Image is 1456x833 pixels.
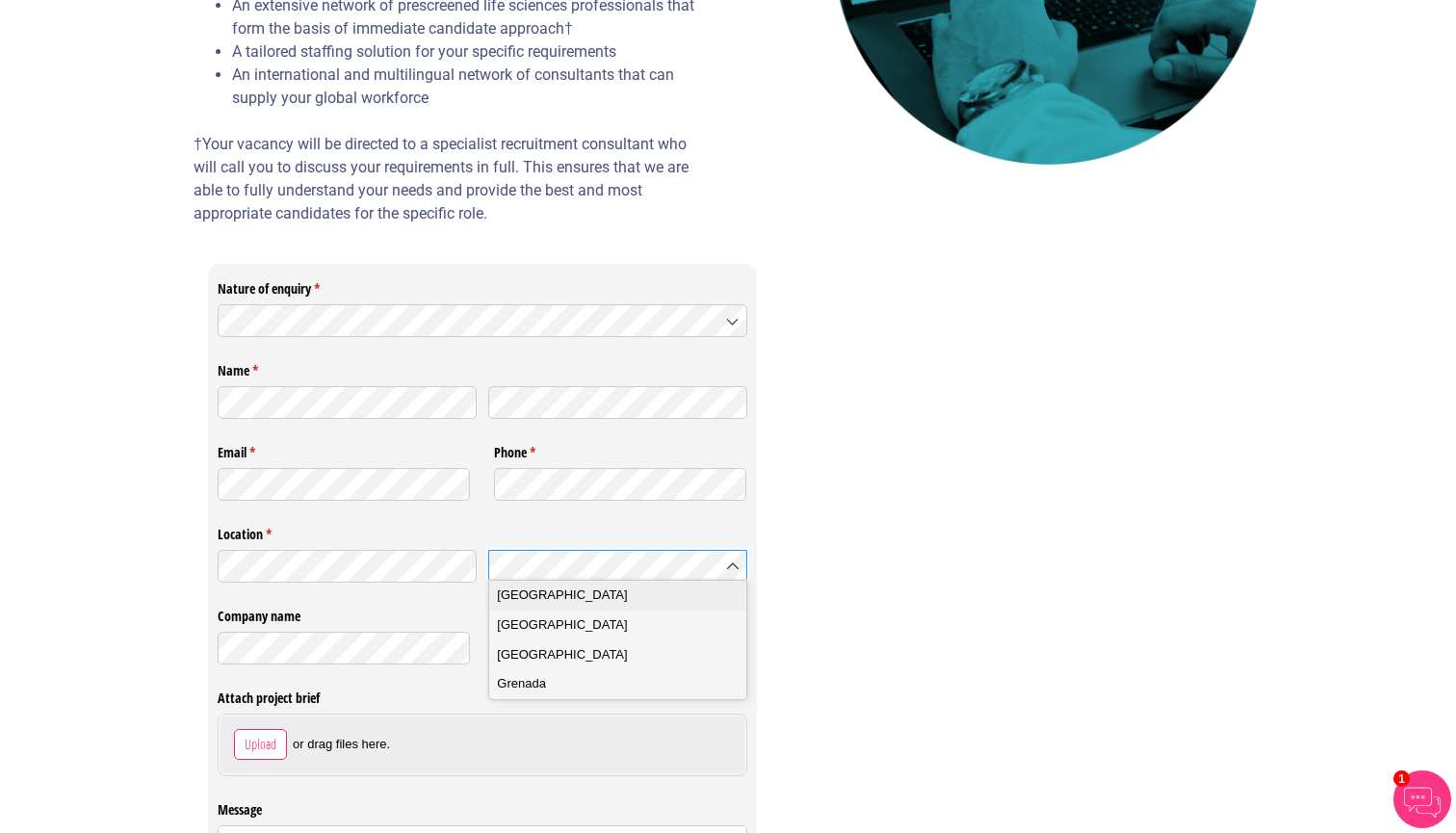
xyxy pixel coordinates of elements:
[488,386,747,419] input: Last
[194,133,713,225] p: †Your vacancy will be directed to a specialist recruitment consultant who will call you to discus...
[218,550,477,583] input: State / Province / Region
[218,519,747,544] legend: Location
[218,273,747,299] label: Nature of enquiry
[497,675,546,692] span: Grenada
[488,550,747,583] input: Country
[218,386,477,419] input: First
[218,601,470,626] label: Company name
[232,40,713,64] li: A tailored staffing solution for your specific requirements
[244,734,277,755] span: Upload
[497,586,627,604] span: [GEOGRAPHIC_DATA]
[1393,770,1410,787] span: 1
[1393,770,1451,828] img: Chatbot
[218,794,747,820] label: Message
[232,64,713,110] li: An international and multilingual network of consultants that can supply your global workforce
[497,646,627,664] span: [GEOGRAPHIC_DATA]
[218,683,747,708] label: Attach project brief
[218,437,470,462] label: Email
[293,736,390,753] span: or drag files here.
[234,729,287,760] button: Upload
[494,437,746,462] label: Phone
[218,355,747,380] legend: Name
[497,616,627,634] span: [GEOGRAPHIC_DATA]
